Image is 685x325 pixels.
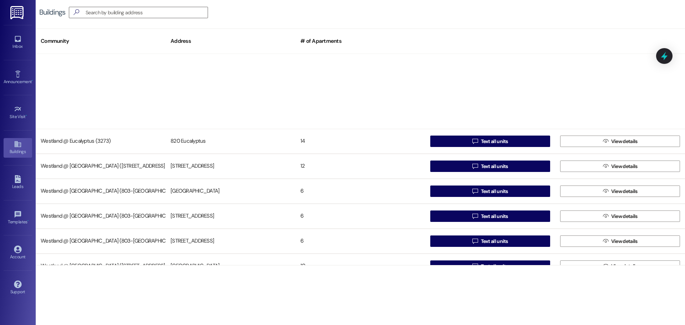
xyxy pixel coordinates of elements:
a: Support [4,278,32,298]
a: Account [4,243,32,263]
span: Text all units [481,163,508,170]
a: Site Visit • [4,103,32,122]
div: [STREET_ADDRESS] [166,159,295,173]
div: Westland @ Eucalyptus (3273) [36,134,166,148]
span: Text all units [481,238,508,245]
div: [STREET_ADDRESS] [166,234,295,248]
div: Community [36,32,166,50]
i:  [603,138,608,144]
div: Westland @ [GEOGRAPHIC_DATA] ([STREET_ADDRESS][PERSON_NAME]) (3377) [36,159,166,173]
span: • [27,218,29,223]
i:  [71,9,82,16]
i:  [472,163,478,169]
div: Westland @ [GEOGRAPHIC_DATA] ([STREET_ADDRESS][PERSON_NAME]) (3306) [36,259,166,273]
button: View details [560,210,680,222]
button: Text all units [430,161,550,172]
button: View details [560,186,680,197]
i:  [472,263,478,269]
div: # of Apartments [295,32,425,50]
div: 820 Eucalyptus [166,134,295,148]
i:  [603,263,608,269]
span: Text all units [481,263,508,270]
button: Text all units [430,136,550,147]
div: 6 [295,234,425,248]
a: Templates • [4,208,32,228]
span: View details [611,188,638,195]
div: 14 [295,134,425,148]
span: View details [611,213,638,220]
span: • [32,78,33,83]
div: Westland @ [GEOGRAPHIC_DATA] (803-[GEOGRAPHIC_DATA][PERSON_NAME]) (3298) [36,234,166,248]
span: Text all units [481,138,508,145]
i:  [603,213,608,219]
div: 6 [295,209,425,223]
i:  [603,163,608,169]
i:  [603,188,608,194]
div: [GEOGRAPHIC_DATA] [166,259,295,273]
a: Inbox [4,33,32,52]
button: Text all units [430,210,550,222]
span: Text all units [481,188,508,195]
button: View details [560,161,680,172]
div: 12 [295,159,425,173]
i:  [472,138,478,144]
i:  [603,238,608,244]
input: Search by building address [86,7,208,17]
div: Buildings [39,9,65,16]
div: Westland @ [GEOGRAPHIC_DATA] (803-[GEOGRAPHIC_DATA][PERSON_NAME]) (3298) [36,184,166,198]
button: View details [560,260,680,272]
i:  [472,188,478,194]
span: View details [611,138,638,145]
button: Text all units [430,186,550,197]
span: View details [611,263,638,270]
img: ResiDesk Logo [10,6,25,19]
div: [STREET_ADDRESS] [166,209,295,223]
span: Text all units [481,213,508,220]
button: View details [560,136,680,147]
span: View details [611,238,638,245]
a: Leads [4,173,32,192]
div: Westland @ [GEOGRAPHIC_DATA] (803-[GEOGRAPHIC_DATA][PERSON_NAME]) (3298) [36,209,166,223]
button: Text all units [430,260,550,272]
a: Buildings [4,138,32,157]
span: View details [611,163,638,170]
div: Address [166,32,295,50]
button: Text all units [430,235,550,247]
div: 10 [295,259,425,273]
button: View details [560,235,680,247]
i:  [472,238,478,244]
span: • [26,113,27,118]
div: 6 [295,184,425,198]
div: [GEOGRAPHIC_DATA] [166,184,295,198]
i:  [472,213,478,219]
